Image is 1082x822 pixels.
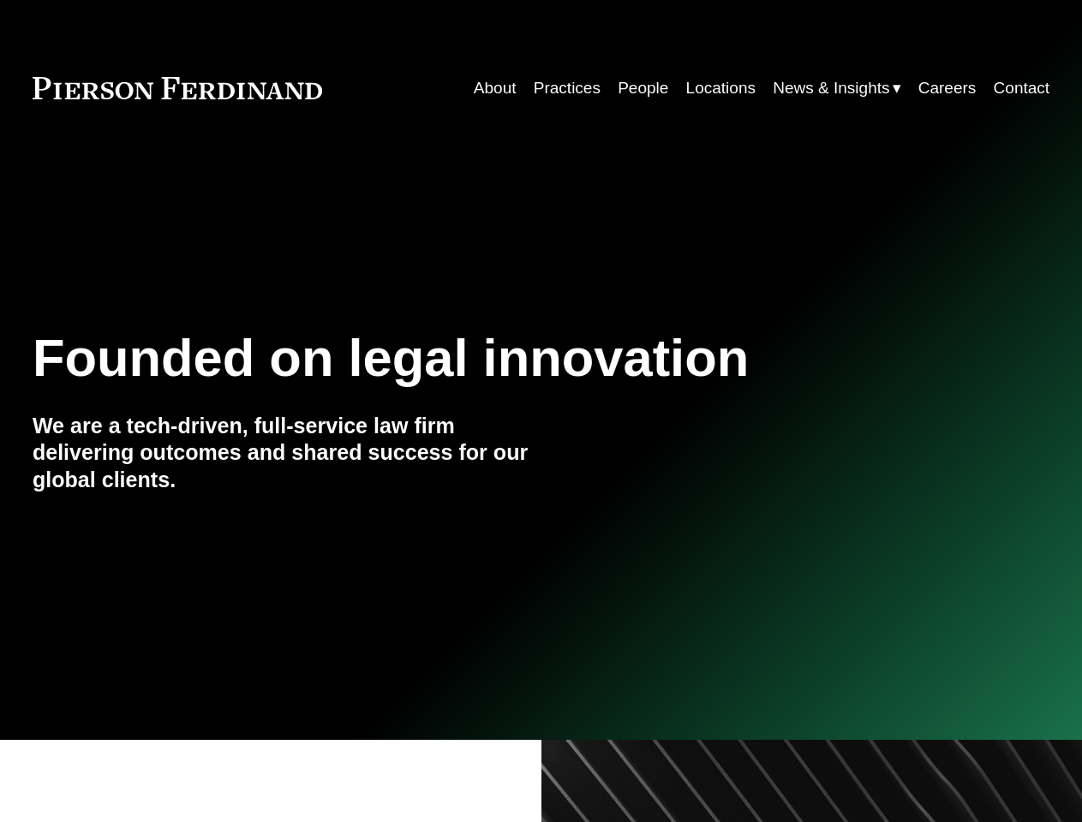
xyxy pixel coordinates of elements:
[918,72,977,104] a: Careers
[534,72,601,104] a: Practices
[618,72,668,104] a: People
[33,413,541,495] h4: We are a tech-driven, full-service law firm delivering outcomes and shared success for our global...
[994,72,1050,104] a: Contact
[773,72,900,104] a: folder dropdown
[33,328,880,388] h1: Founded on legal innovation
[773,74,889,103] span: News & Insights
[686,72,756,104] a: Locations
[474,72,517,104] a: About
